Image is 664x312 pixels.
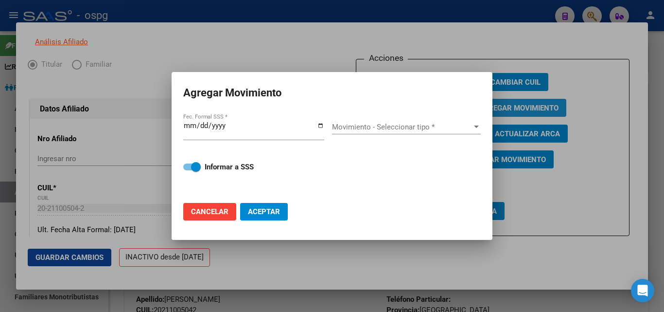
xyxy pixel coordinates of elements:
[248,207,280,216] span: Aceptar
[332,123,472,131] span: Movimiento - Seleccionar tipo *
[191,207,228,216] span: Cancelar
[183,84,481,102] h2: Agregar Movimiento
[205,163,254,171] strong: Informar a SSS
[240,203,288,220] button: Aceptar
[183,203,236,220] button: Cancelar
[631,279,654,302] div: Open Intercom Messenger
